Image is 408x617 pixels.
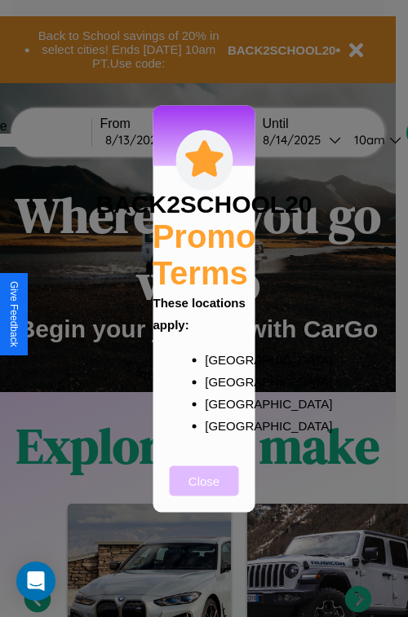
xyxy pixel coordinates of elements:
[205,348,236,370] p: [GEOGRAPHIC_DATA]
[95,190,312,218] h3: BACK2SCHOOL20
[8,281,20,347] div: Give Feedback
[205,370,236,392] p: [GEOGRAPHIC_DATA]
[153,218,256,291] h2: Promo Terms
[205,414,236,436] p: [GEOGRAPHIC_DATA]
[170,465,239,496] button: Close
[153,295,246,331] b: These locations apply:
[16,562,55,601] div: Open Intercom Messenger
[205,392,236,414] p: [GEOGRAPHIC_DATA]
